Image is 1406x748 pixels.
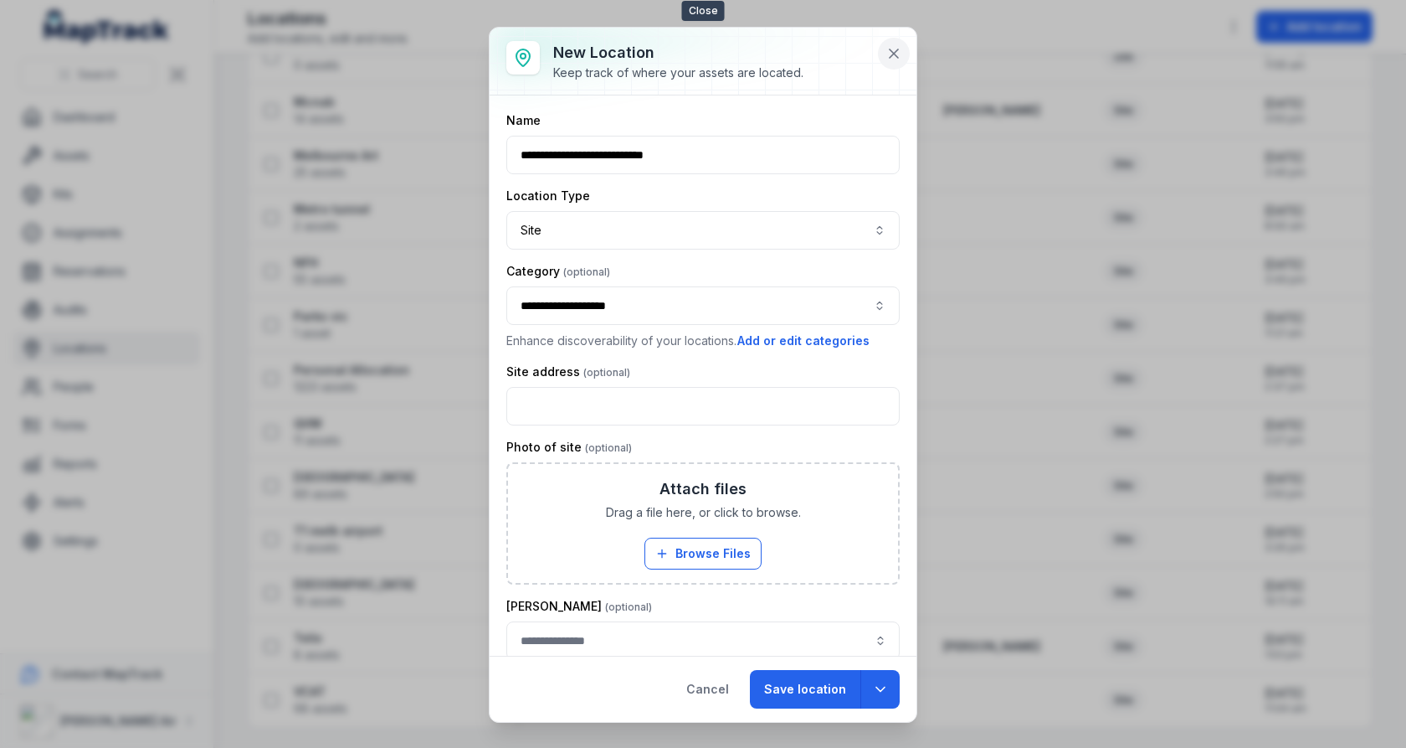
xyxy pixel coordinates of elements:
[736,332,870,350] button: Add or edit categories
[644,538,762,570] button: Browse Files
[553,64,803,81] div: Keep track of where your assets are located.
[506,188,590,204] label: Location Type
[506,439,632,456] label: Photo of site
[506,211,900,250] button: Site
[606,504,801,521] span: Drag a file here, or click to browse.
[672,670,743,709] button: Cancel
[682,1,725,21] span: Close
[506,112,541,129] label: Name
[506,598,652,615] label: [PERSON_NAME]
[506,332,900,350] p: Enhance discoverability of your locations.
[506,364,630,380] label: Site address
[659,477,747,501] h3: Attach files
[553,41,803,64] h3: New location
[506,263,610,280] label: Category
[506,622,900,660] input: location-add:cf[64ba439e-8c3c-4219-866b-f4b720a4a0d6]-label
[750,670,860,709] button: Save location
